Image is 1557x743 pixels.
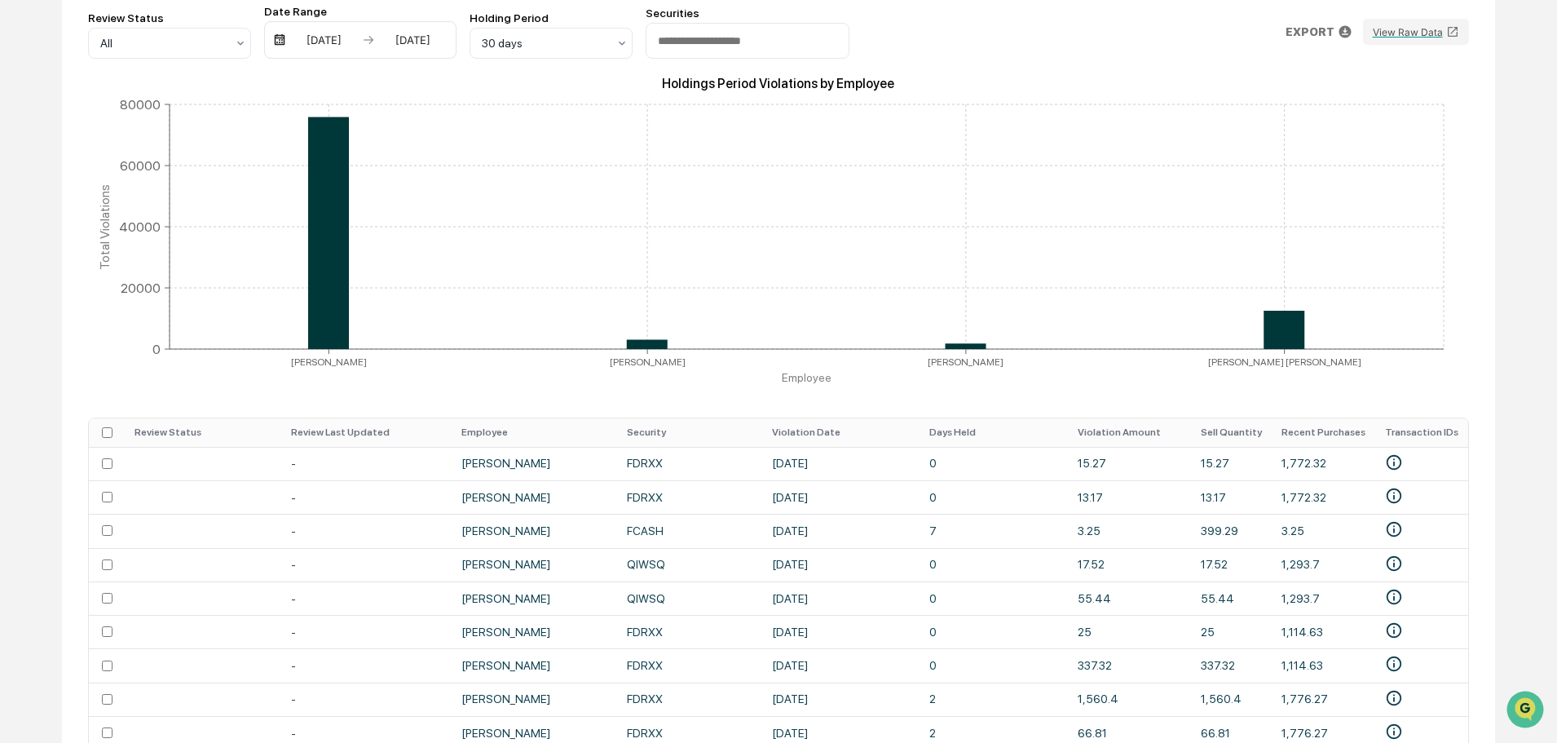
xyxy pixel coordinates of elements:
[112,199,209,228] a: 🗄️Attestations
[1272,648,1375,682] td: 1,114.63
[617,418,762,447] th: Security
[1375,418,1468,447] th: Transaction IDs
[16,125,46,154] img: 1746055101610-c473b297-6a78-478c-a979-82029cc54cd1
[762,683,920,716] td: [DATE]
[1191,683,1272,716] td: 1,560.4
[1385,555,1403,573] svg: • Fidelity Investments (Investment)-2566996117 • Fidelity Investments (Investment)-2566996117 • F...
[378,33,448,46] div: [DATE]
[281,615,451,648] td: -
[762,480,920,514] td: [DATE]
[1385,487,1403,505] svg: • Fidelity Investments (Investment)-2567005909 • Fidelity Investments (Investment)-2567005909 • F...
[1191,615,1272,648] td: 25
[1505,689,1549,733] iframe: Open customer support
[1385,655,1403,673] svg: • Fidelity Investments (Investment)-2566986409 • Fidelity Investments (Investment)-2566986409 • F...
[1068,447,1191,480] td: 15.27
[1191,648,1272,682] td: 337.32
[452,480,617,514] td: [PERSON_NAME]
[1191,418,1272,447] th: Sell Quantity
[1385,621,1403,639] svg: • Fidelity Investments (Investment)-2566986409 • Fidelity Investments (Investment)-2566986409 • F...
[16,207,29,220] div: 🖐️
[646,7,849,20] div: Securities
[1068,418,1191,447] th: Violation Amount
[920,447,1068,480] td: 0
[1068,683,1191,716] td: 1,560.4
[1191,480,1272,514] td: 13.17
[1068,514,1191,547] td: 3.25
[617,615,762,648] td: FDRXX
[1385,689,1403,707] svg: • Fidelity Investments (Investment)-2565983299 • Fidelity Investments (Investment)-2565983299 • F...
[281,418,451,447] th: Review Last Updated
[55,141,206,154] div: We're available if you need us!
[452,648,617,682] td: [PERSON_NAME]
[33,206,105,222] span: Preclearance
[264,5,457,18] div: Date Range
[1286,25,1334,38] p: EXPORT
[452,683,617,716] td: [PERSON_NAME]
[452,418,617,447] th: Employee
[470,11,633,24] div: Holding Period
[55,125,267,141] div: Start new chat
[119,219,161,234] tspan: 40000
[452,514,617,547] td: [PERSON_NAME]
[97,184,112,269] tspan: Total Violations
[125,418,281,447] th: Review Status
[617,514,762,547] td: FCASH
[1191,447,1272,480] td: 15.27
[762,418,920,447] th: Violation Date
[118,207,131,220] div: 🗄️
[1385,723,1403,741] svg: • Fidelity Investments (Investment)-2565983299 • Fidelity Investments (Investment)-2565983299 • F...
[662,76,894,91] text: Holdings Period Violations by Employee
[617,480,762,514] td: FDRXX
[1068,582,1191,615] td: 55.44
[10,230,109,259] a: 🔎Data Lookup
[782,371,831,384] tspan: Employee
[762,582,920,615] td: [DATE]
[135,206,202,222] span: Attestations
[1208,356,1361,367] tspan: [PERSON_NAME] [PERSON_NAME]
[1272,447,1375,480] td: 1,772.32
[617,648,762,682] td: FDRXX
[617,447,762,480] td: FDRXX
[1191,514,1272,547] td: 399.29
[281,548,451,582] td: -
[762,648,920,682] td: [DATE]
[762,514,920,547] td: [DATE]
[762,447,920,480] td: [DATE]
[920,514,1068,547] td: 7
[1272,683,1375,716] td: 1,776.27
[1191,582,1272,615] td: 55.44
[617,582,762,615] td: QIWSQ
[452,582,617,615] td: [PERSON_NAME]
[281,648,451,682] td: -
[10,199,112,228] a: 🖐️Preclearance
[281,447,451,480] td: -
[920,418,1068,447] th: Days Held
[1385,588,1403,606] svg: • Fidelity Investments (Investment)-2566996117 • Fidelity Investments (Investment)-2566996117 • F...
[1068,615,1191,648] td: 25
[610,356,686,367] tspan: [PERSON_NAME]
[762,615,920,648] td: [DATE]
[617,548,762,582] td: QIWSQ
[88,11,251,24] div: Review Status
[1191,548,1272,582] td: 17.52
[920,480,1068,514] td: 0
[289,33,359,46] div: [DATE]
[920,615,1068,648] td: 0
[120,96,161,112] tspan: 80000
[33,237,103,253] span: Data Lookup
[762,548,920,582] td: [DATE]
[920,683,1068,716] td: 2
[1068,480,1191,514] td: 13.17
[1272,418,1375,447] th: Recent Purchases
[1068,548,1191,582] td: 17.52
[1363,19,1469,45] button: View Raw Data
[1272,514,1375,547] td: 3.25
[452,615,617,648] td: [PERSON_NAME]
[1272,480,1375,514] td: 1,772.32
[452,447,617,480] td: [PERSON_NAME]
[1272,548,1375,582] td: 1,293.7
[1068,648,1191,682] td: 337.32
[120,157,161,173] tspan: 60000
